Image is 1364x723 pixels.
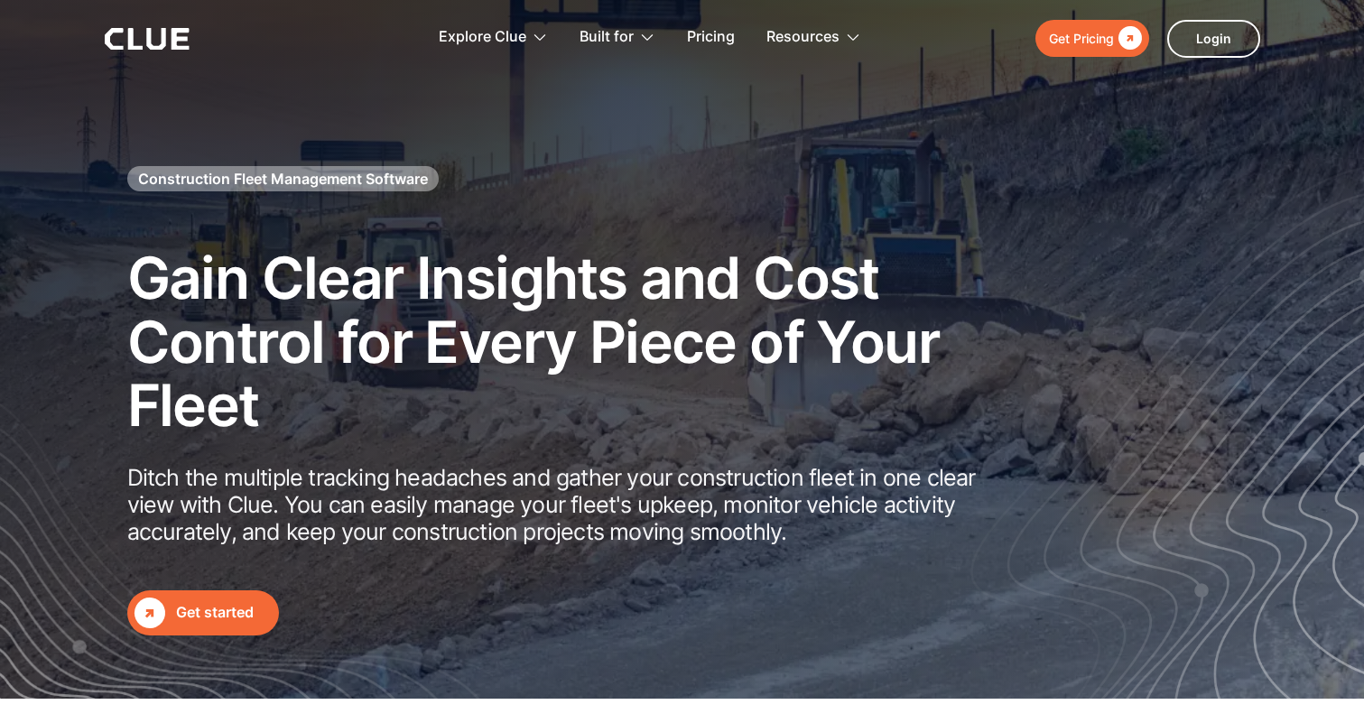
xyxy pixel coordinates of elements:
div: Resources [766,9,861,66]
a: Pricing [687,9,735,66]
h2: Gain Clear Insights and Cost Control for Every Piece of Your Fleet [127,246,985,437]
p: Ditch the multiple tracking headaches and gather your construction fleet in one clear view with C... [127,464,985,545]
div:  [1114,27,1142,50]
div: Built for [580,9,634,66]
div:  [135,598,165,628]
a: Get Pricing [1035,20,1149,57]
div: Get started [176,601,272,624]
a: Login [1167,20,1260,58]
a: Get started [127,590,279,635]
div: Explore Clue [439,9,526,66]
div: Built for [580,9,655,66]
div: Resources [766,9,840,66]
div: Get Pricing [1049,27,1114,50]
h1: Construction Fleet Management Software [138,169,428,189]
div: Explore Clue [439,9,548,66]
